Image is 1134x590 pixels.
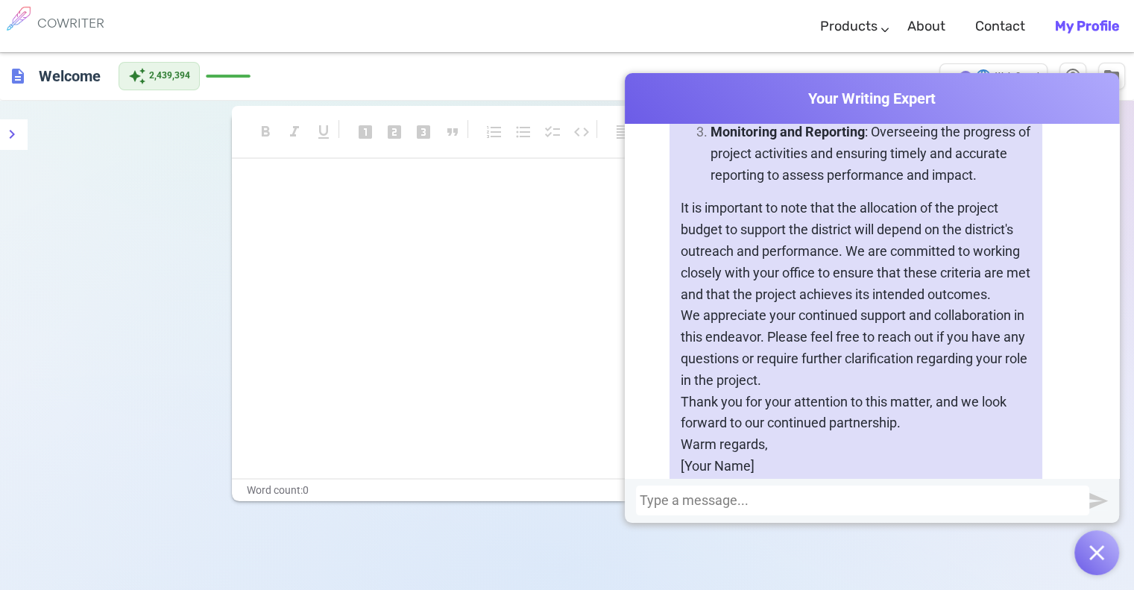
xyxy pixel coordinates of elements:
b: My Profile [1055,18,1119,34]
span: 2,439,394 [149,69,190,84]
a: About [907,4,945,48]
span: format_bold [256,123,274,141]
p: : Overseeing the progress of project activities and ensuring timely and accurate reporting to ass... [711,122,1031,186]
span: folder [1103,67,1121,85]
h6: Click to edit title [33,61,107,91]
img: Open chat [1089,545,1104,560]
p: Warm regards, [681,434,1031,456]
a: My Profile [1055,4,1119,48]
span: code [573,123,590,141]
button: Manage Documents [1098,63,1125,90]
span: format_quote [444,123,462,141]
h6: COWRITER [37,16,104,30]
p: We appreciate your continued support and collaboration in this endeavor. Please feel free to reac... [681,305,1031,391]
span: format_list_bulleted [514,123,532,141]
div: Word count: 0 [232,480,903,501]
p: [Your Name] [Your Title] [Your Organization] [681,456,1031,520]
a: Products [820,4,878,48]
span: looks_two [385,123,403,141]
span: format_list_numbered [485,123,503,141]
span: looks_one [356,123,374,141]
a: Contact [975,4,1025,48]
span: checklist [544,123,561,141]
span: looks_3 [415,123,432,141]
span: Web Search [995,69,1042,84]
strong: Monitoring and Reporting [711,124,865,139]
span: auto_awesome [128,67,146,85]
span: help_outline [1064,67,1082,85]
span: format_underlined [315,123,333,141]
p: Thank you for your attention to this matter, and we look forward to our continued partnership. [681,392,1031,435]
p: It is important to note that the allocation of the project budget to support the district will de... [681,198,1031,305]
span: language [974,68,992,86]
span: format_align_left [614,123,632,141]
span: Your Writing Expert [625,88,1119,110]
button: Help & Shortcuts [1059,63,1086,90]
span: description [9,67,27,85]
span: format_italic [286,123,303,141]
img: Send [1089,492,1108,510]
